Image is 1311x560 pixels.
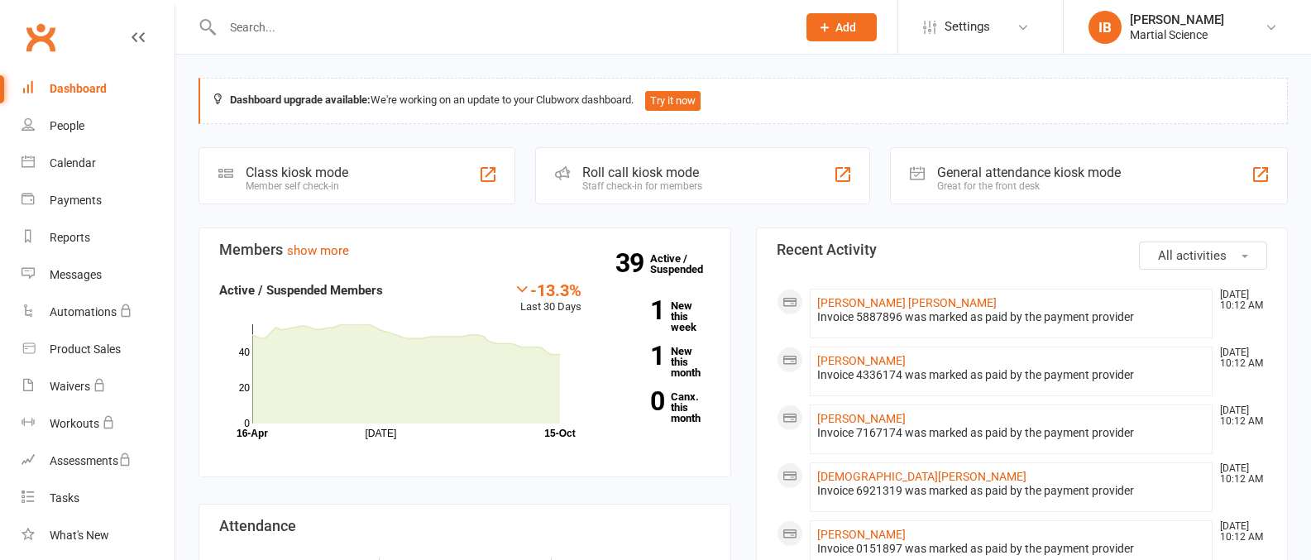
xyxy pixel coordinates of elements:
a: Workouts [22,405,175,443]
div: Reports [50,231,90,244]
div: Great for the front desk [937,180,1121,192]
h3: Attendance [219,518,711,534]
div: Invoice 6921319 was marked as paid by the payment provider [817,484,1206,498]
h3: Recent Activity [777,242,1268,258]
div: Invoice 7167174 was marked as paid by the payment provider [817,426,1206,440]
span: All activities [1158,248,1227,263]
div: Messages [50,268,102,281]
div: Last 30 Days [514,280,581,316]
div: Member self check-in [246,180,348,192]
a: Automations [22,294,175,331]
a: Calendar [22,145,175,182]
a: 1New this month [606,346,711,378]
div: IB [1089,11,1122,44]
div: Calendar [50,156,96,170]
div: Payments [50,194,102,207]
a: Tasks [22,480,175,517]
div: We're working on an update to your Clubworx dashboard. [199,78,1288,124]
button: Try it now [645,91,701,111]
a: Messages [22,256,175,294]
time: [DATE] 10:12 AM [1212,521,1266,543]
div: Invoice 4336174 was marked as paid by the payment provider [817,368,1206,382]
time: [DATE] 10:12 AM [1212,290,1266,311]
button: Add [806,13,877,41]
a: Waivers [22,368,175,405]
button: All activities [1139,242,1267,270]
time: [DATE] 10:12 AM [1212,405,1266,427]
div: Product Sales [50,342,121,356]
a: People [22,108,175,145]
div: Assessments [50,454,132,467]
a: [DEMOGRAPHIC_DATA][PERSON_NAME] [817,470,1026,483]
time: [DATE] 10:12 AM [1212,463,1266,485]
div: What's New [50,529,109,542]
a: 39Active / Suspended [650,241,723,287]
div: Dashboard [50,82,107,95]
a: [PERSON_NAME] [817,528,906,541]
a: [PERSON_NAME] [PERSON_NAME] [817,296,997,309]
div: Invoice 5887896 was marked as paid by the payment provider [817,310,1206,324]
span: Settings [945,8,990,45]
div: People [50,119,84,132]
div: Invoice 0151897 was marked as paid by the payment provider [817,542,1206,556]
a: Payments [22,182,175,219]
a: Reports [22,219,175,256]
a: What's New [22,517,175,554]
a: 1New this week [606,300,711,333]
div: [PERSON_NAME] [1130,12,1224,27]
strong: Dashboard upgrade available: [230,93,371,106]
div: General attendance kiosk mode [937,165,1121,180]
a: Clubworx [20,17,61,58]
div: Tasks [50,491,79,505]
div: Waivers [50,380,90,393]
a: [PERSON_NAME] [817,412,906,425]
div: Automations [50,305,117,318]
a: show more [287,243,349,258]
a: Product Sales [22,331,175,368]
strong: 39 [615,251,650,275]
div: Staff check-in for members [582,180,702,192]
div: -13.3% [514,280,581,299]
a: Dashboard [22,70,175,108]
div: Workouts [50,417,99,430]
a: Assessments [22,443,175,480]
div: Martial Science [1130,27,1224,42]
span: Add [835,21,856,34]
div: Roll call kiosk mode [582,165,702,180]
strong: 1 [606,298,664,323]
a: [PERSON_NAME] [817,354,906,367]
a: 0Canx. this month [606,391,711,424]
div: Class kiosk mode [246,165,348,180]
h3: Members [219,242,711,258]
strong: 1 [606,343,664,368]
time: [DATE] 10:12 AM [1212,347,1266,369]
input: Search... [218,16,785,39]
strong: 0 [606,389,664,414]
strong: Active / Suspended Members [219,283,383,298]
